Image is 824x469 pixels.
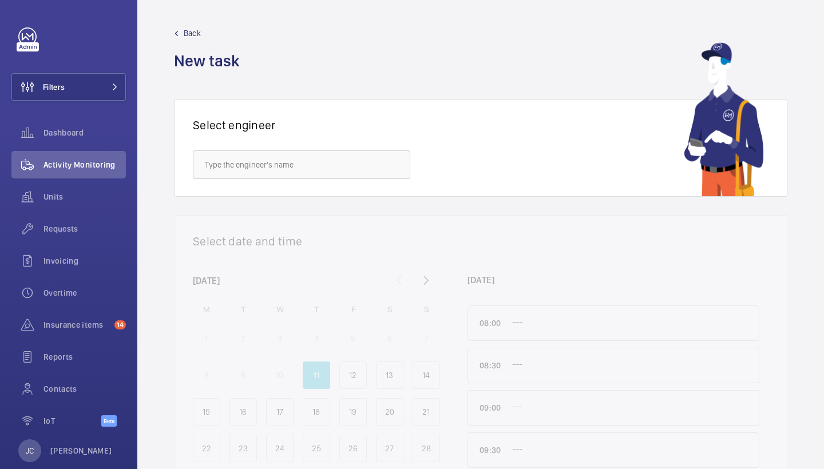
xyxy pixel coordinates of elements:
span: Units [43,191,126,202]
h1: Select engineer [193,118,276,132]
span: Activity Monitoring [43,159,126,170]
span: Filters [43,81,65,93]
span: Dashboard [43,127,126,138]
p: [PERSON_NAME] [50,445,112,456]
input: Type the engineer's name [193,150,410,179]
img: mechanic using app [684,42,764,196]
span: Invoicing [43,255,126,267]
span: Contacts [43,383,126,395]
span: Beta [101,415,117,427]
span: Reports [43,351,126,363]
span: Back [184,27,201,39]
button: Filters [11,73,126,101]
span: Insurance items [43,319,110,331]
span: 14 [114,320,126,329]
p: JC [26,445,34,456]
h1: New task [174,50,247,71]
span: Requests [43,223,126,234]
span: Overtime [43,287,126,299]
span: IoT [43,415,101,427]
